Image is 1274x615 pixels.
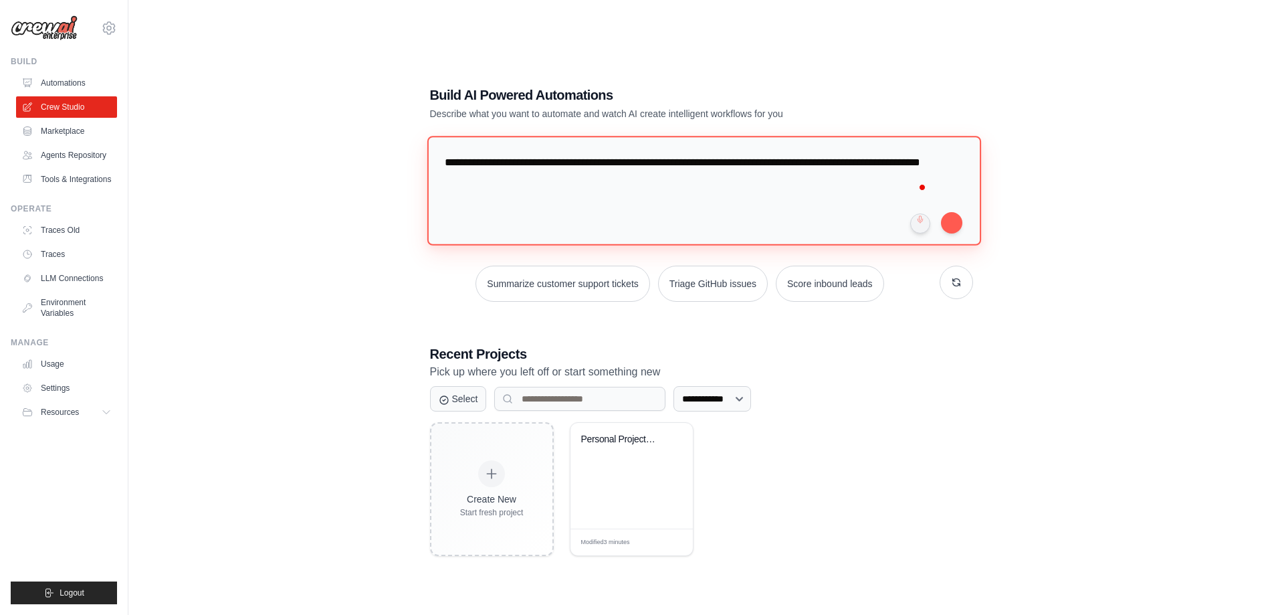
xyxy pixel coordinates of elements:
[661,537,672,547] span: Edit
[16,353,117,375] a: Usage
[581,434,662,446] div: Personal Project Management & Productivity System
[940,266,973,299] button: Get new suggestions
[430,363,973,381] p: Pick up where you left off or start something new
[16,402,117,423] button: Resources
[16,219,117,241] a: Traces Old
[16,292,117,324] a: Environment Variables
[11,582,117,604] button: Logout
[11,15,78,41] img: Logo
[16,72,117,94] a: Automations
[776,266,884,302] button: Score inbound leads
[16,169,117,190] a: Tools & Integrations
[41,407,79,418] span: Resources
[427,136,980,245] textarea: To enrich screen reader interactions, please activate Accessibility in Grammarly extension settings
[16,145,117,166] a: Agents Repository
[581,538,630,547] span: Modified 3 minutes
[430,386,487,412] button: Select
[460,507,524,518] div: Start fresh project
[16,268,117,289] a: LLM Connections
[910,213,930,234] button: Click to speak your automation idea
[11,203,117,214] div: Operate
[16,96,117,118] a: Crew Studio
[658,266,768,302] button: Triage GitHub issues
[16,244,117,265] a: Traces
[475,266,649,302] button: Summarize customer support tickets
[60,588,84,598] span: Logout
[11,337,117,348] div: Manage
[430,107,879,120] p: Describe what you want to automate and watch AI create intelligent workflows for you
[430,345,973,363] h3: Recent Projects
[16,377,117,399] a: Settings
[16,120,117,142] a: Marketplace
[11,56,117,67] div: Build
[430,86,879,104] h1: Build AI Powered Automations
[460,493,524,506] div: Create New
[1207,551,1274,615] iframe: Chat Widget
